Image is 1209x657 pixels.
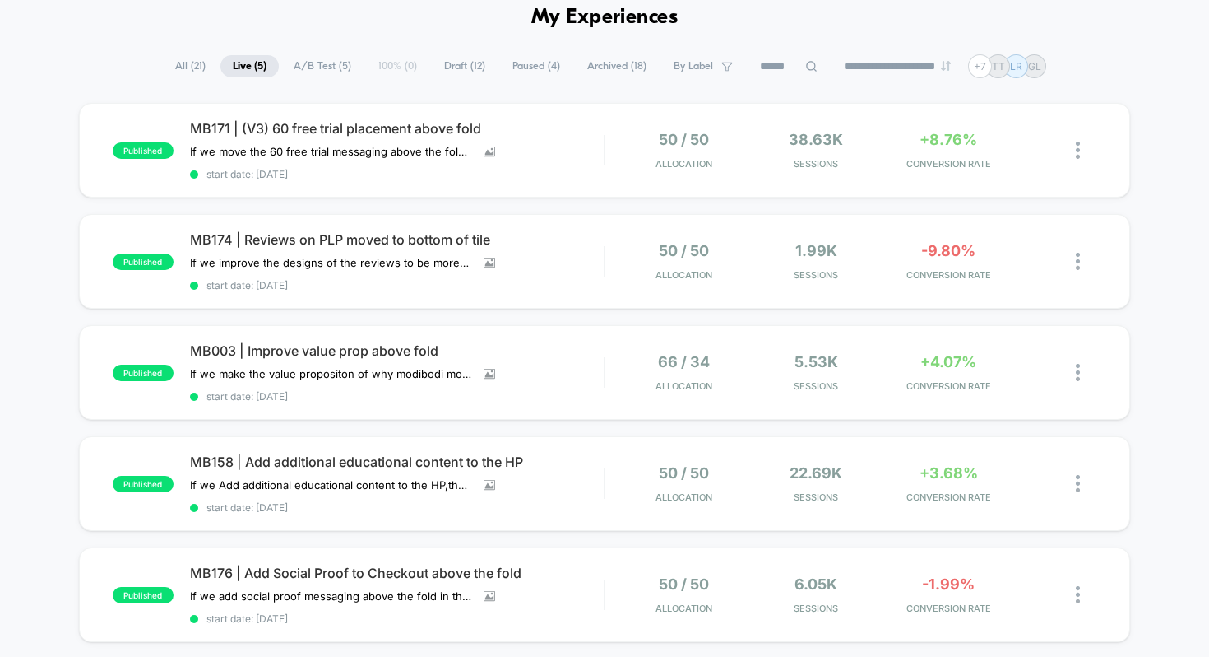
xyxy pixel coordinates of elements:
span: Allocation [655,603,712,614]
span: All ( 21 ) [163,55,218,77]
span: Sessions [754,269,878,281]
p: GL [1028,60,1041,72]
span: Allocation [655,158,712,170]
span: A/B Test ( 5 ) [281,55,364,77]
span: If we add social proof messaging above the fold in the checkout,then conversions will increase,be... [190,589,471,603]
span: 66 / 34 [658,353,710,370]
span: +4.07% [920,353,976,370]
span: If we Add additional educational content to the HP,then CTR will increase,because visitors are be... [190,478,471,492]
span: Archived ( 18 ) [575,55,659,77]
span: 50 / 50 [659,575,709,593]
span: MB176 | Add Social Proof to Checkout above the fold [190,565,604,581]
span: MB171 | (V3) 60 free trial placement above fold [190,120,604,137]
img: end [941,61,951,71]
span: Allocation [655,269,712,281]
img: close [1076,364,1080,381]
span: Allocation [655,380,712,392]
span: MB174 | Reviews on PLP moved to bottom of tile [190,231,604,248]
span: published [113,587,174,603]
span: Allocation [655,492,712,503]
span: start date: [DATE] [190,501,604,514]
span: Sessions [754,380,878,392]
span: start date: [DATE] [190,390,604,403]
span: 6.05k [794,575,837,593]
span: 1.99k [795,242,837,259]
img: close [1076,253,1080,270]
span: 5.53k [794,353,838,370]
span: -1.99% [922,575,975,593]
span: MB003 | Improve value prop above fold [190,342,604,359]
span: start date: [DATE] [190,168,604,180]
span: -9.80% [921,242,975,259]
span: +8.76% [919,131,977,148]
span: published [113,254,174,270]
span: By Label [674,60,713,72]
p: TT [992,60,1005,72]
span: 50 / 50 [659,131,709,148]
span: 38.63k [789,131,843,148]
span: Live ( 5 ) [220,55,279,77]
span: If we move the 60 free trial messaging above the fold for mobile,then conversions will increase,b... [190,145,471,158]
span: 50 / 50 [659,242,709,259]
span: published [113,142,174,159]
div: + 7 [968,54,992,78]
span: start date: [DATE] [190,279,604,291]
span: CONVERSION RATE [887,158,1011,170]
span: +3.68% [919,464,978,482]
span: CONVERSION RATE [887,380,1011,392]
span: CONVERSION RATE [887,269,1011,281]
span: 22.69k [790,464,842,482]
span: MB158 | Add additional educational content to the HP [190,454,604,470]
p: LR [1010,60,1022,72]
span: If we improve the designs of the reviews to be more visible and credible,then conversions will in... [190,256,471,269]
span: start date: [DATE] [190,613,604,625]
span: published [113,476,174,492]
span: Sessions [754,492,878,503]
span: CONVERSION RATE [887,603,1011,614]
span: 50 / 50 [659,464,709,482]
span: published [113,365,174,381]
span: Sessions [754,603,878,614]
span: If we make the value propositon of why modibodi more clear above the fold,then conversions will i... [190,367,471,380]
img: close [1076,142,1080,159]
img: close [1076,586,1080,603]
span: Paused ( 4 ) [500,55,572,77]
h1: My Experiences [531,6,679,30]
img: close [1076,475,1080,492]
span: CONVERSION RATE [887,492,1011,503]
span: Draft ( 12 ) [432,55,498,77]
span: Sessions [754,158,878,170]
